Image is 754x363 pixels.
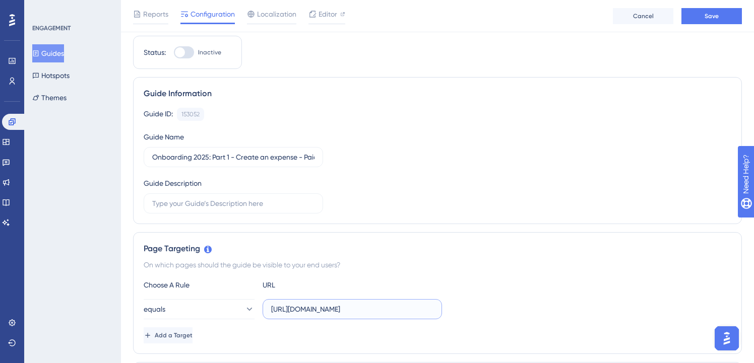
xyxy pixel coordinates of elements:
[257,8,296,20] span: Localization
[191,8,235,20] span: Configuration
[155,331,193,339] span: Add a Target
[319,8,337,20] span: Editor
[32,66,70,85] button: Hotspots
[144,131,184,143] div: Guide Name
[712,323,742,353] iframe: UserGuiding AI Assistant Launcher
[198,48,221,56] span: Inactive
[633,12,654,20] span: Cancel
[181,110,200,118] div: 153052
[705,12,719,20] span: Save
[143,8,168,20] span: Reports
[681,8,742,24] button: Save
[613,8,673,24] button: Cancel
[263,279,373,291] div: URL
[144,46,166,58] div: Status:
[144,88,731,100] div: Guide Information
[144,243,731,255] div: Page Targeting
[32,89,67,107] button: Themes
[24,3,63,15] span: Need Help?
[144,108,173,121] div: Guide ID:
[144,299,255,319] button: equals
[152,198,315,209] input: Type your Guide’s Description here
[144,303,165,315] span: equals
[144,327,193,343] button: Add a Target
[32,24,71,32] div: ENGAGEMENT
[152,152,315,163] input: Type your Guide’s Name here
[144,259,731,271] div: On which pages should the guide be visible to your end users?
[144,279,255,291] div: Choose A Rule
[144,177,202,189] div: Guide Description
[32,44,64,62] button: Guides
[271,304,433,315] input: yourwebsite.com/path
